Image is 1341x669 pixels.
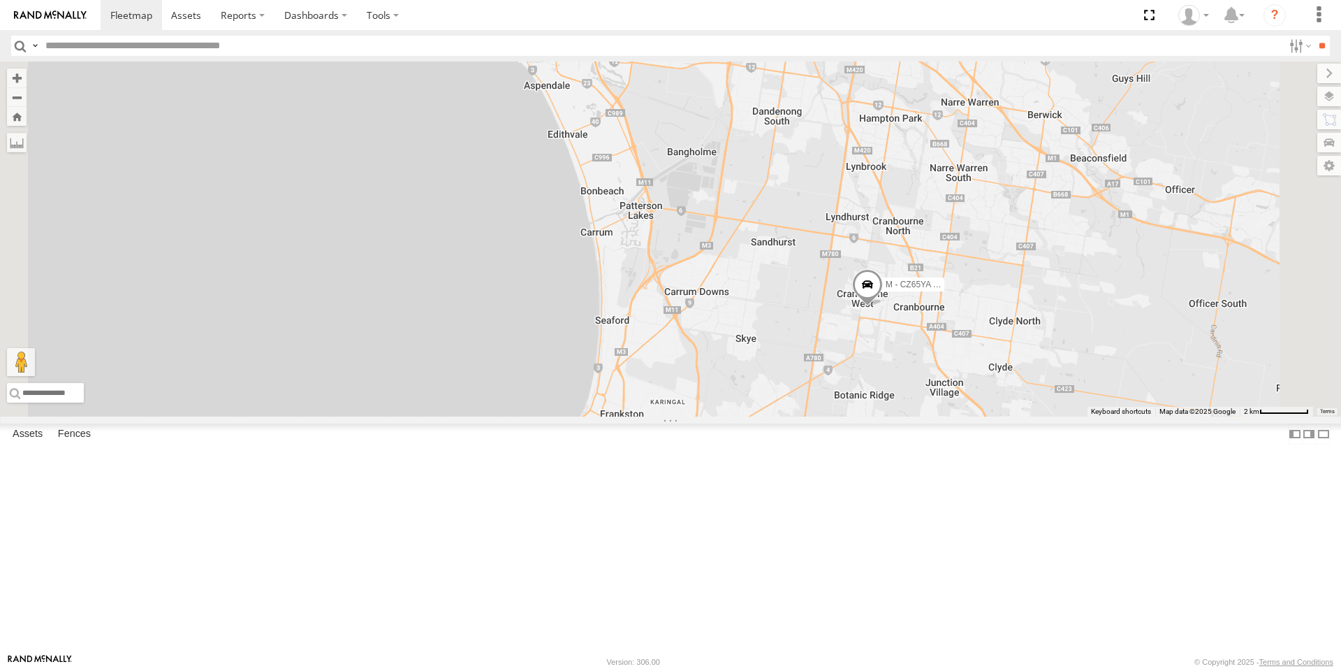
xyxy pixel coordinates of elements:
[1317,424,1331,444] label: Hide Summary Table
[8,655,72,669] a: Visit our Website
[14,10,87,20] img: rand-logo.svg
[1240,407,1313,417] button: Map Scale: 2 km per 67 pixels
[51,424,98,444] label: Fences
[607,658,660,666] div: Version: 306.00
[1288,424,1302,444] label: Dock Summary Table to the Left
[7,107,27,126] button: Zoom Home
[7,69,27,87] button: Zoom in
[1173,5,1214,26] div: Tye Clark
[1320,409,1335,415] a: Terms (opens in new tab)
[1091,407,1151,417] button: Keyboard shortcuts
[1284,36,1314,56] label: Search Filter Options
[1159,408,1236,415] span: Map data ©2025 Google
[886,280,1007,290] span: M - CZ65YA - [PERSON_NAME]
[7,348,35,376] button: Drag Pegman onto the map to open Street View
[7,87,27,107] button: Zoom out
[1259,658,1333,666] a: Terms and Conditions
[1244,408,1259,415] span: 2 km
[1263,4,1286,27] i: ?
[29,36,41,56] label: Search Query
[1302,424,1316,444] label: Dock Summary Table to the Right
[6,424,50,444] label: Assets
[1194,658,1333,666] div: © Copyright 2025 -
[1317,156,1341,175] label: Map Settings
[7,133,27,152] label: Measure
